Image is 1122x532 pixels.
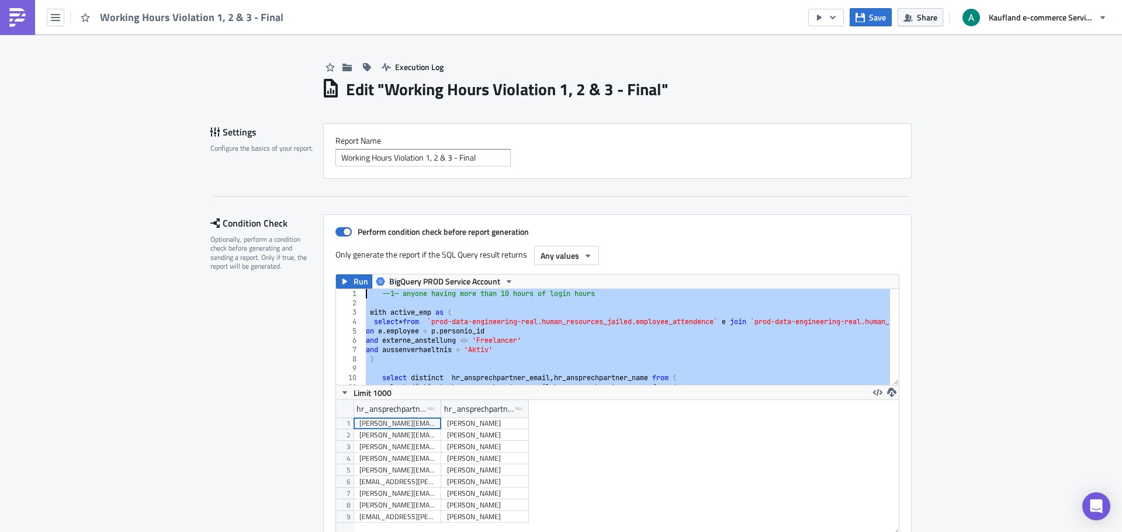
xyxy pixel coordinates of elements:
div: [PERSON_NAME][EMAIL_ADDRESS][PERSON_NAME][DOMAIN_NAME] [359,453,435,464]
img: Avatar [961,8,981,27]
div: [PERSON_NAME] [447,453,523,464]
div: [PERSON_NAME][EMAIL_ADDRESS][DOMAIN_NAME] [359,464,435,476]
div: 1 [336,289,364,298]
div: [EMAIL_ADDRESS][PERSON_NAME][DOMAIN_NAME] [359,511,435,523]
div: hr_ansprechpartner_email [356,400,428,418]
button: Run [336,274,372,288]
div: 8 [336,354,364,364]
span: Save [869,11,886,23]
div: [PERSON_NAME] [447,499,523,511]
p: Hi {{ [DOMAIN_NAME]_ansprechpartner_name }}, [5,18,558,27]
button: Any values [534,246,599,265]
p: Thanks [5,62,558,71]
button: Save [850,8,892,26]
label: Report Nam﻿e [335,135,899,146]
div: 4 [336,317,364,326]
label: Only generate the report if the SQL Query result returns [335,246,528,263]
div: hr_ansprechpartner_name [444,400,515,418]
span: Execution Log [395,61,444,73]
span: BigQuery PROD Service Account [389,274,500,288]
div: [PERSON_NAME] [447,429,523,441]
div: [PERSON_NAME] [447,488,523,499]
div: [PERSON_NAME][EMAIL_ADDRESS][PERSON_NAME][DOMAIN_NAME] [359,418,435,429]
div: 6 [336,336,364,345]
div: Settings [210,123,323,141]
button: Kaufland e-commerce Services GmbH & Co. KG [955,5,1113,30]
div: [PERSON_NAME][EMAIL_ADDRESS][DOMAIN_NAME] [359,499,435,511]
div: Condition Check [210,214,323,232]
div: 7 [336,345,364,354]
div: Configure the basics of your report. [210,144,316,152]
div: 11 [336,383,364,392]
div: 10 [336,373,364,383]
div: [PERSON_NAME] [447,464,523,476]
div: 3 [336,308,364,317]
div: [PERSON_NAME][EMAIL_ADDRESS][DOMAIN_NAME] [359,441,435,453]
div: 5 [336,326,364,336]
button: Limit 1000 [336,385,396,399]
strong: Perform condition check before report generation [358,225,529,238]
span: Working Hours Violation 1, 2 & 3 - Final [100,11,285,24]
div: [EMAIL_ADDRESS][PERSON_NAME][DOMAIN_NAME] [359,476,435,488]
h1: Edit " Working Hours Violation 1, 2 & 3 - Final " [346,79,669,100]
div: Open Intercom Messenger [1082,492,1110,520]
span: Kaufland e-commerce Services GmbH & Co. KG [989,11,1094,23]
span: Run [354,274,368,288]
div: Optionally, perform a condition check before generating and sending a report. Only if true, the r... [210,235,316,271]
button: BigQuery PROD Service Account [372,274,518,288]
p: Attention! Alert for Working Hours Violation! [5,5,558,14]
span: Share [917,11,937,23]
span: Any values [541,249,579,262]
div: 9 [336,364,364,373]
span: Limit 1000 [354,387,392,399]
p: Please find attached PDF for the details of all the employees who shows the working hours regulat... [5,30,558,58]
button: Execution Log [376,58,449,76]
div: [PERSON_NAME][EMAIL_ADDRESS][PERSON_NAME][DOMAIN_NAME] [359,488,435,499]
div: [PERSON_NAME] [447,418,523,429]
div: [PERSON_NAME] [447,441,523,453]
div: [PERSON_NAME] [447,511,523,523]
div: 2 [336,298,364,308]
button: Share [898,8,943,26]
body: Rich Text Area. Press ALT-0 for help. [5,5,558,71]
img: PushMetrics [8,8,27,27]
div: [PERSON_NAME][EMAIL_ADDRESS][PERSON_NAME][DOMAIN_NAME] [359,429,435,441]
div: [PERSON_NAME] [447,476,523,488]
